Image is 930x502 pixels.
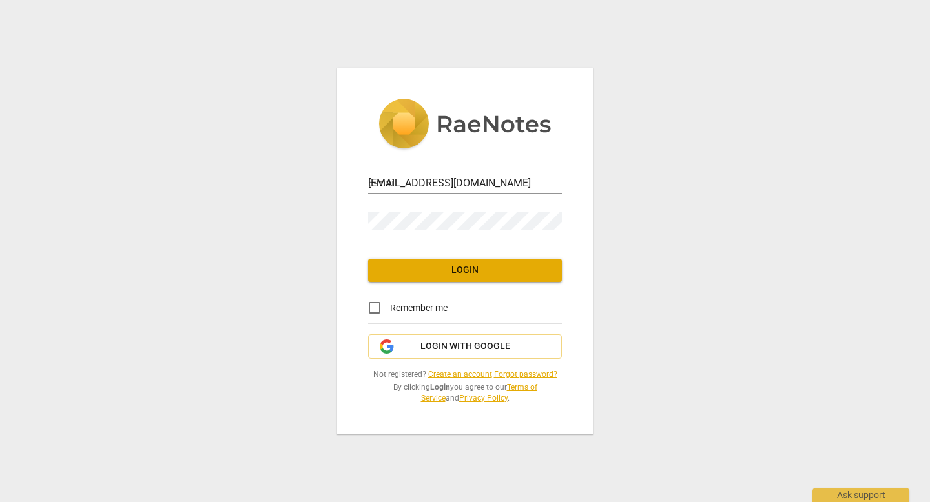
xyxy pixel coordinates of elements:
[378,264,552,277] span: Login
[420,340,510,353] span: Login with Google
[428,370,492,379] a: Create an account
[368,382,562,403] span: By clicking you agree to our and .
[459,394,508,403] a: Privacy Policy
[390,301,448,315] span: Remember me
[368,259,562,282] button: Login
[494,370,557,379] a: Forgot password?
[368,334,562,359] button: Login with Google
[368,369,562,380] span: Not registered? |
[378,99,552,152] img: 5ac2273c67554f335776073100b6d88f.svg
[430,383,450,392] b: Login
[421,383,537,403] a: Terms of Service
[812,488,909,502] div: Ask support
